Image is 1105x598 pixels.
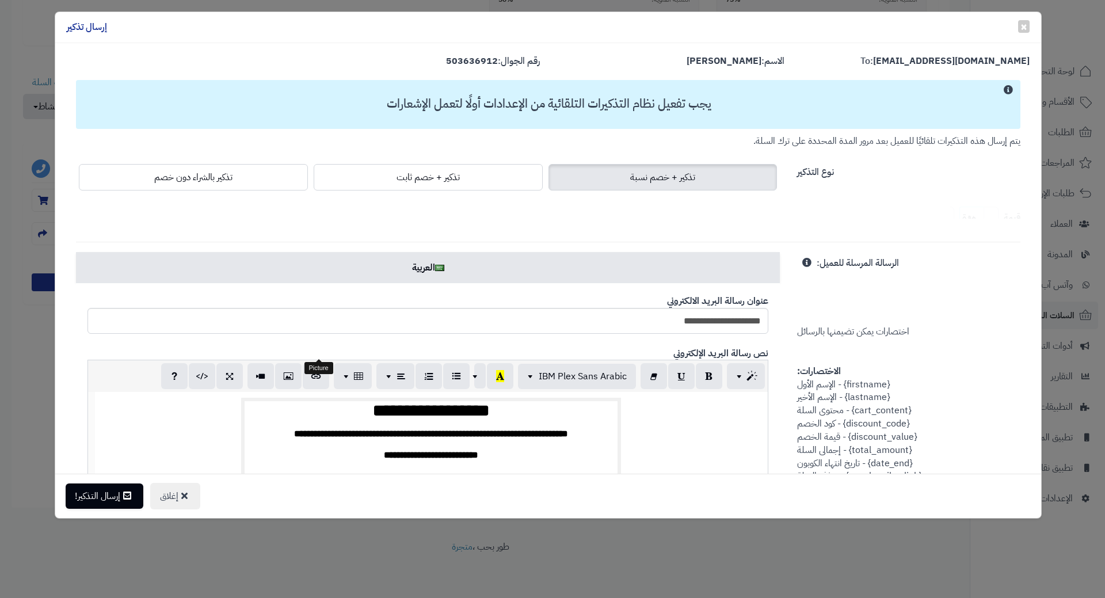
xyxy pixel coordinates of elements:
b: عنوان رسالة البريد الالكتروني [667,294,768,308]
button: إرسال التذكير! [66,483,143,509]
label: نوع التذكير [797,161,834,179]
strong: الاختصارات: [797,364,841,378]
small: يتم إرسال هذه التذكيرات تلقائيًا للعميل بعد مرور المدة المحددة على ترك السلة. [753,134,1020,148]
label: To: [860,55,1030,68]
span: اختصارات يمكن تضيمنها بالرسائل {firstname} - الإسم الأول {lastname} - الإسم الأخير {cart_content}... [797,256,923,496]
label: رقم الجوال: [446,55,540,68]
span: تذكير + خصم ثابت [397,170,460,184]
label: قيمة الخصم [1016,207,1020,238]
button: إغلاق [150,483,200,509]
a: العربية [76,252,780,283]
label: الرسالة المرسلة للعميل: [817,252,899,270]
label: الاسم: [687,55,784,68]
label: مدة صلاحية الخصم [971,207,976,251]
span: IBM Plex Sans Arabic [539,370,627,383]
span: تذكير بالشراء دون خصم [154,170,233,184]
span: تذكير + خصم نسبة [630,170,695,184]
strong: 503636912 [446,54,498,68]
div: Picture [304,362,333,375]
h3: يجب تفعيل نظام التذكيرات التلقائية من الإعدادات أولًا لتعمل الإشعارات [82,97,1016,111]
span: × [1020,18,1027,35]
h4: إرسال تذكير [67,21,107,34]
strong: [PERSON_NAME] [687,54,761,68]
strong: [EMAIL_ADDRESS][DOMAIN_NAME] [873,54,1030,68]
b: نص رسالة البريد الإلكتروني [673,346,768,360]
img: ar.png [435,265,444,271]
